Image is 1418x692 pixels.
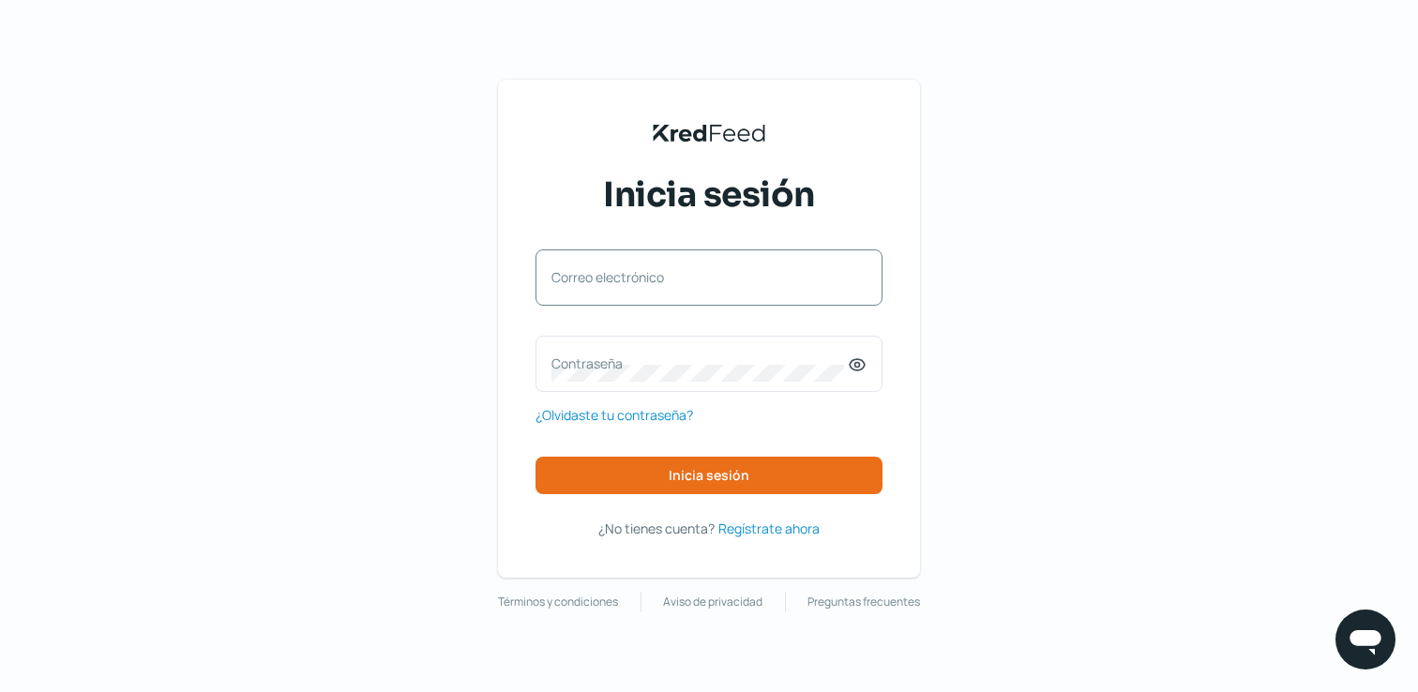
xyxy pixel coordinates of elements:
[536,457,882,494] button: Inicia sesión
[551,354,848,372] label: Contraseña
[603,172,815,218] span: Inicia sesión
[663,592,762,612] a: Aviso de privacidad
[598,519,715,537] span: ¿No tienes cuenta?
[498,592,618,612] a: Términos y condiciones
[1347,621,1384,658] img: chatIcon
[718,517,820,540] a: Regístrate ahora
[536,403,693,427] a: ¿Olvidaste tu contraseña?
[669,469,749,482] span: Inicia sesión
[807,592,920,612] a: Preguntas frecuentes
[551,268,848,286] label: Correo electrónico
